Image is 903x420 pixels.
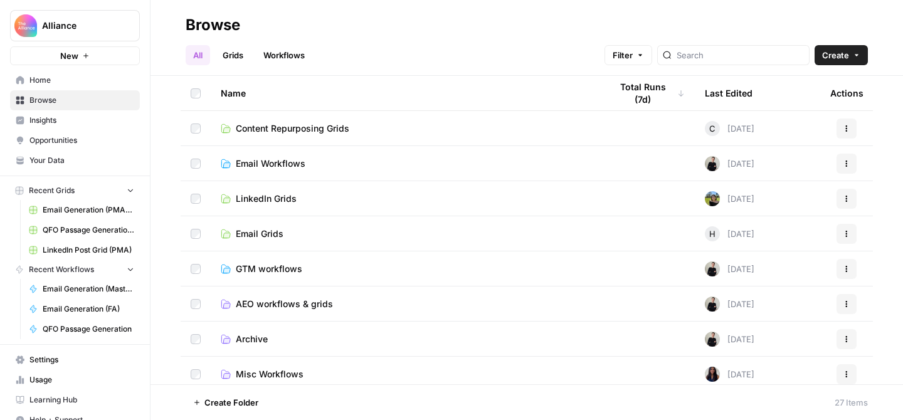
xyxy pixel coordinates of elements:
[677,49,804,61] input: Search
[29,95,134,106] span: Browse
[705,191,754,206] div: [DATE]
[10,150,140,171] a: Your Data
[29,354,134,365] span: Settings
[705,191,720,206] img: wlj6vlcgatc3c90j12jmpqq88vn8
[10,46,140,65] button: New
[221,333,591,345] a: Archive
[236,263,302,275] span: GTM workflows
[221,122,591,135] a: Content Repurposing Grids
[10,370,140,390] a: Usage
[43,244,134,256] span: LinkedIn Post Grid (PMA)
[204,396,258,409] span: Create Folder
[705,121,754,136] div: [DATE]
[215,45,251,65] a: Grids
[705,76,752,110] div: Last Edited
[43,204,134,216] span: Email Generation (PMA) - OLD
[709,122,716,135] span: C
[705,226,754,241] div: [DATE]
[29,135,134,146] span: Opportunities
[705,261,720,276] img: rzyuksnmva7rad5cmpd7k6b2ndco
[835,396,868,409] div: 27 Items
[705,156,754,171] div: [DATE]
[830,76,863,110] div: Actions
[10,110,140,130] a: Insights
[10,130,140,150] a: Opportunities
[236,228,283,240] span: Email Grids
[236,122,349,135] span: Content Repurposing Grids
[705,297,754,312] div: [DATE]
[221,368,591,381] a: Misc Workflows
[605,45,652,65] button: Filter
[23,319,140,339] a: QFO Passage Generation
[221,298,591,310] a: AEO workflows & grids
[10,70,140,90] a: Home
[29,185,75,196] span: Recent Grids
[613,49,633,61] span: Filter
[705,156,720,171] img: rzyuksnmva7rad5cmpd7k6b2ndco
[23,200,140,220] a: Email Generation (PMA) - OLD
[236,333,268,345] span: Archive
[611,76,685,110] div: Total Runs (7d)
[10,350,140,370] a: Settings
[29,115,134,126] span: Insights
[236,368,304,381] span: Misc Workflows
[23,220,140,240] a: QFO Passage Generation Grid (1)
[29,374,134,386] span: Usage
[705,367,754,382] div: [DATE]
[14,14,37,37] img: Alliance Logo
[29,394,134,406] span: Learning Hub
[10,90,140,110] a: Browse
[43,323,134,335] span: QFO Passage Generation
[10,181,140,200] button: Recent Grids
[822,49,849,61] span: Create
[60,50,78,62] span: New
[705,297,720,312] img: rzyuksnmva7rad5cmpd7k6b2ndco
[23,299,140,319] a: Email Generation (FA)
[186,15,240,35] div: Browse
[43,224,134,236] span: QFO Passage Generation Grid (1)
[815,45,868,65] button: Create
[186,45,210,65] a: All
[705,332,754,347] div: [DATE]
[10,10,140,41] button: Workspace: Alliance
[10,260,140,279] button: Recent Workflows
[236,157,305,170] span: Email Workflows
[705,261,754,276] div: [DATE]
[42,19,118,32] span: Alliance
[221,192,591,205] a: LinkedIn Grids
[29,155,134,166] span: Your Data
[29,264,94,275] span: Recent Workflows
[221,76,591,110] div: Name
[256,45,312,65] a: Workflows
[705,367,720,382] img: rox323kbkgutb4wcij4krxobkpon
[221,157,591,170] a: Email Workflows
[221,228,591,240] a: Email Grids
[221,263,591,275] a: GTM workflows
[23,240,140,260] a: LinkedIn Post Grid (PMA)
[236,192,297,205] span: LinkedIn Grids
[43,283,134,295] span: Email Generation (Master)
[29,75,134,86] span: Home
[23,279,140,299] a: Email Generation (Master)
[705,332,720,347] img: rzyuksnmva7rad5cmpd7k6b2ndco
[43,303,134,315] span: Email Generation (FA)
[10,390,140,410] a: Learning Hub
[236,298,333,310] span: AEO workflows & grids
[186,392,266,412] button: Create Folder
[709,228,716,240] span: H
